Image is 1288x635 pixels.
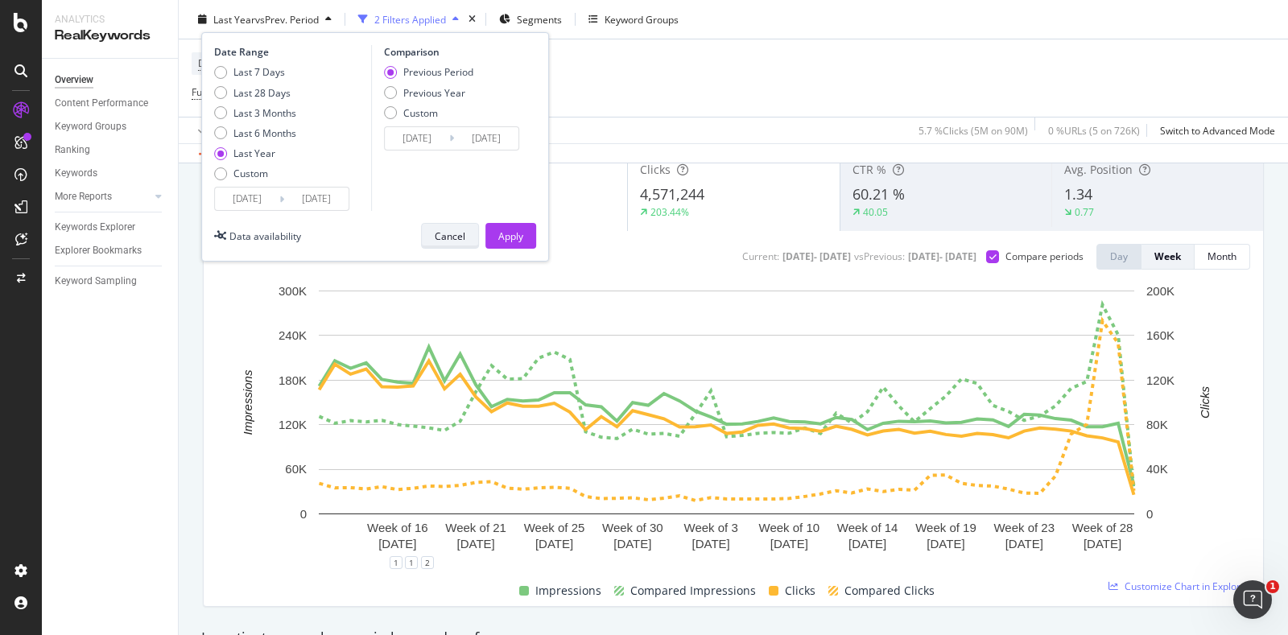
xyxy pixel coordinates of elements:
div: Day [1110,249,1128,263]
a: Keyword Groups [55,118,167,135]
text: [DATE] [535,537,573,550]
span: Clicks [640,162,671,177]
text: 0 [300,507,307,521]
text: [DATE] [927,537,964,550]
input: End Date [454,127,518,150]
div: Overview [55,72,93,89]
div: Keywords [55,165,97,182]
div: 0.77 [1075,205,1094,219]
a: Keywords [55,165,167,182]
div: 2 Filters Applied [374,12,446,26]
text: 0 [1146,507,1153,521]
button: Month [1195,244,1250,270]
text: Week of 28 [1072,521,1133,534]
div: Last 6 Months [233,126,296,140]
iframe: Intercom live chat [1233,580,1272,619]
div: Data availability [229,229,301,242]
text: [DATE] [770,537,808,550]
a: Keywords Explorer [55,219,167,236]
div: Last 6 Months [214,126,296,140]
span: 4,571,244 [640,184,704,204]
text: [DATE] [848,537,886,550]
text: 200K [1146,284,1174,298]
button: Cancel [421,223,479,249]
text: Week of 30 [602,521,663,534]
text: Week of 21 [445,521,506,534]
a: Keyword Sampling [55,273,167,290]
span: 1 [1266,580,1279,593]
div: Keyword Groups [55,118,126,135]
div: Previous Period [403,65,473,79]
div: Keyword Groups [605,12,679,26]
div: Cancel [435,229,465,242]
div: vs Previous : [854,249,905,263]
div: Content Performance [55,95,148,112]
div: Keyword Sampling [55,273,137,290]
text: Week of 19 [915,521,976,534]
div: Analytics [55,13,165,27]
span: 1.34 [1064,184,1092,204]
text: Week of 16 [367,521,428,534]
div: Custom [384,105,473,119]
div: 2 [421,556,434,569]
div: Last Year [214,146,296,160]
span: Customize Chart in Explorer [1125,579,1250,593]
text: Week of 23 [993,521,1055,534]
text: [DATE] [456,537,494,550]
span: vs Prev. Period [255,12,319,26]
text: 120K [1146,373,1174,387]
div: [DATE] - [DATE] [782,249,851,263]
span: Clicks [785,581,815,600]
div: 0 % URLs ( 5 on 726K ) [1048,123,1140,137]
span: Segments [517,12,562,26]
text: Week of 10 [759,521,820,534]
div: Previous Year [403,85,465,99]
text: 160K [1146,328,1174,342]
div: Compare periods [1005,249,1084,263]
span: 60.21 % [852,184,905,204]
input: End Date [284,188,349,210]
input: Start Date [385,127,449,150]
div: Current: [742,249,779,263]
span: Avg. Position [1064,162,1133,177]
div: More Reports [55,188,112,205]
text: 120K [279,418,307,431]
div: Custom [403,105,438,119]
div: [DATE] - [DATE] [908,249,976,263]
span: Full URL [192,85,227,99]
text: [DATE] [613,537,651,550]
svg: A chart. [217,282,1236,563]
div: Last 28 Days [214,85,296,99]
div: RealKeywords [55,27,165,45]
div: Last 7 Days [214,65,296,79]
text: 40K [1146,462,1168,476]
div: Month [1207,249,1236,263]
div: Comparison [384,45,524,59]
div: Apply [498,229,523,242]
text: [DATE] [692,537,730,550]
a: Explorer Bookmarks [55,242,167,259]
div: Custom [233,167,268,180]
input: Start Date [215,188,279,210]
div: Explorer Bookmarks [55,242,142,259]
span: Compared Impressions [630,581,756,600]
div: Week [1154,249,1181,263]
text: 80K [1146,418,1168,431]
a: Content Performance [55,95,167,112]
a: Ranking [55,142,167,159]
div: 5.7 % Clicks ( 5M on 90M ) [919,123,1028,137]
div: Last Year [233,146,275,160]
div: 40.05 [863,205,888,219]
div: Switch to Advanced Mode [1160,123,1275,137]
span: Last Year [213,12,255,26]
div: times [465,11,479,27]
div: Last 3 Months [214,105,296,119]
a: Overview [55,72,167,89]
div: Previous Period [384,65,473,79]
button: Day [1096,244,1141,270]
text: Week of 3 [684,521,738,534]
text: Impressions [241,369,254,435]
div: Date Range [214,45,367,59]
span: Impressions [535,581,601,600]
